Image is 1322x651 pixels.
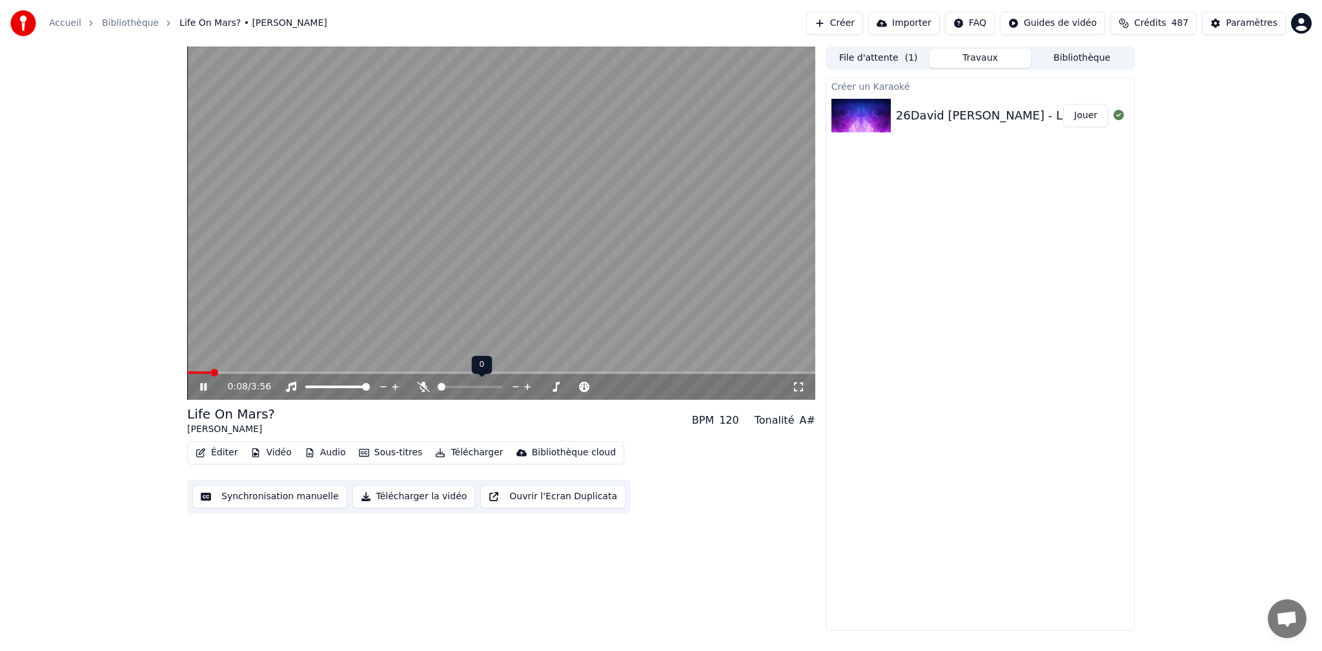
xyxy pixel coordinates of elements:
a: Ouvrir le chat [1268,599,1307,638]
button: Télécharger [430,444,508,462]
button: Crédits487 [1110,12,1197,35]
button: Guides de vidéo [1000,12,1105,35]
a: Bibliothèque [102,17,159,30]
img: youka [10,10,36,36]
a: Accueil [49,17,81,30]
div: Paramètres [1226,17,1277,30]
button: Audio [300,444,351,462]
button: Jouer [1063,104,1108,127]
span: ( 1 ) [905,52,918,65]
div: BPM [692,413,714,428]
button: Créer [806,12,863,35]
button: FAQ [945,12,995,35]
div: Bibliothèque cloud [532,446,616,459]
button: Sous-titres [354,444,428,462]
button: Importer [868,12,940,35]
div: 0 [472,356,493,374]
button: Paramètres [1202,12,1286,35]
div: [PERSON_NAME] [187,423,275,436]
button: Bibliothèque [1031,49,1133,68]
span: Life On Mars? • [PERSON_NAME] [179,17,327,30]
div: Créer un Karaoké [826,78,1134,94]
span: Crédits [1134,17,1166,30]
nav: breadcrumb [49,17,327,30]
div: 120 [719,413,739,428]
button: Vidéo [245,444,296,462]
div: A# [799,413,815,428]
span: 487 [1171,17,1188,30]
div: Tonalité [755,413,795,428]
div: Life On Mars? [187,405,275,423]
button: File d'attente [828,49,930,68]
div: / [228,380,259,393]
span: 0:08 [228,380,248,393]
button: Synchronisation manuelle [192,485,347,508]
button: Télécharger la vidéo [352,485,476,508]
button: Travaux [930,49,1032,68]
button: Ouvrir l'Ecran Duplicata [480,485,625,508]
button: Éditer [190,444,243,462]
span: 3:56 [251,380,271,393]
